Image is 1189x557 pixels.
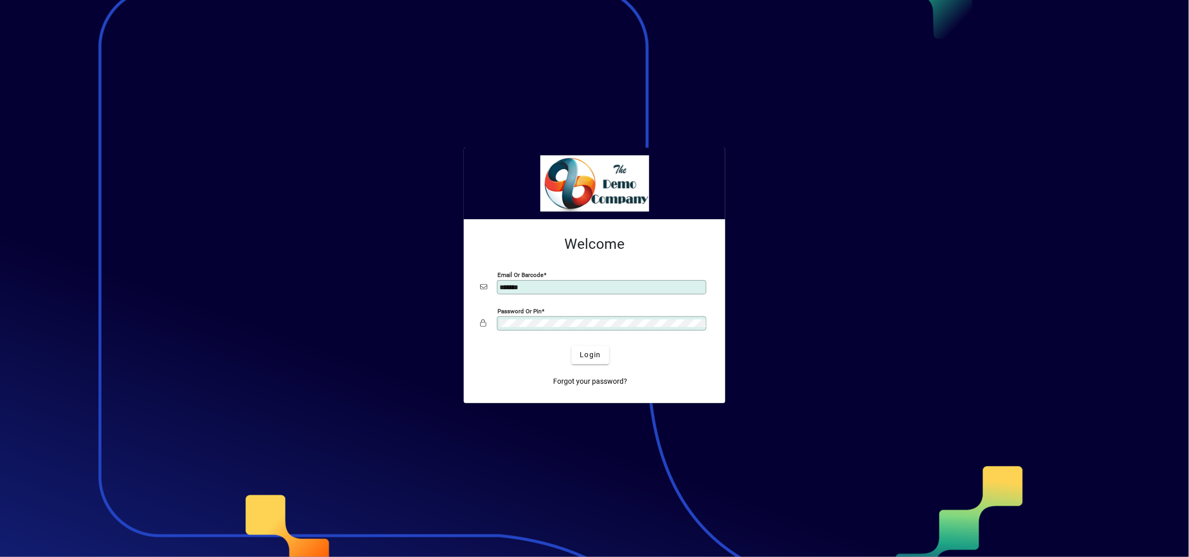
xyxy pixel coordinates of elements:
h2: Welcome [480,236,709,253]
mat-label: Email or Barcode [497,271,543,278]
button: Login [572,346,609,364]
span: Forgot your password? [554,376,628,387]
mat-label: Password or Pin [497,307,541,314]
span: Login [580,350,601,360]
a: Forgot your password? [550,373,632,391]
